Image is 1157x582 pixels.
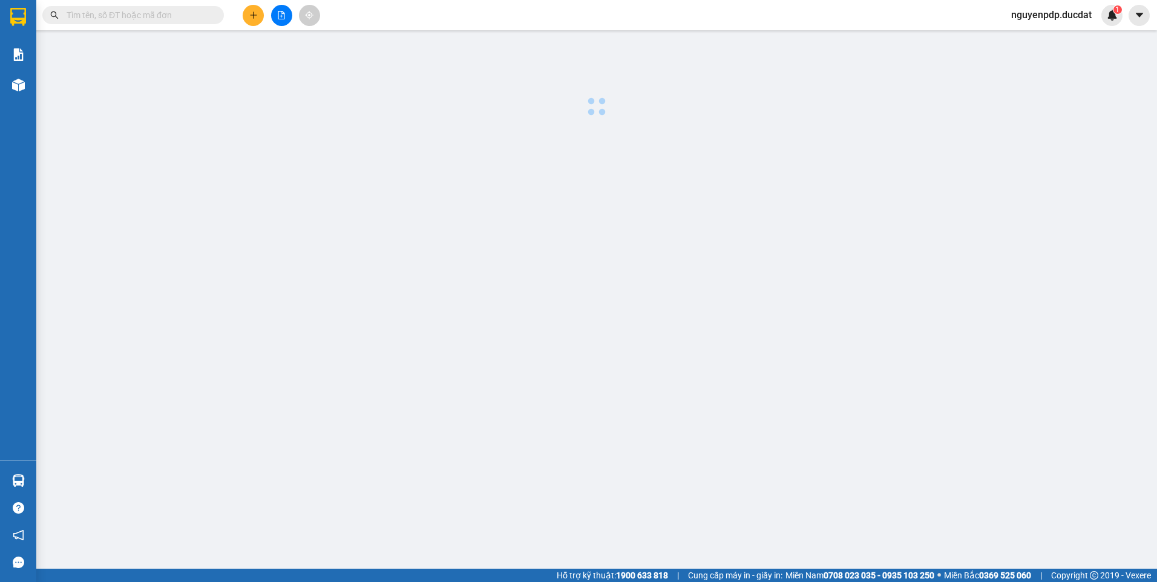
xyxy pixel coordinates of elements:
span: 1 [1115,5,1119,14]
button: plus [243,5,264,26]
span: | [1040,569,1042,582]
img: warehouse-icon [12,474,25,487]
sup: 1 [1113,5,1122,14]
span: | [677,569,679,582]
img: solution-icon [12,48,25,61]
img: logo-vxr [10,8,26,26]
span: notification [13,529,24,541]
strong: 0369 525 060 [979,571,1031,580]
span: file-add [277,11,286,19]
input: Tìm tên, số ĐT hoặc mã đơn [67,8,209,22]
span: Cung cấp máy in - giấy in: [688,569,782,582]
span: Hỗ trợ kỹ thuật: [557,569,668,582]
button: file-add [271,5,292,26]
span: plus [249,11,258,19]
span: search [50,11,59,19]
span: Miền Bắc [944,569,1031,582]
span: question-circle [13,502,24,514]
span: nguyenpdp.ducdat [1001,7,1101,22]
button: caret-down [1129,5,1150,26]
span: ⚪️ [937,573,941,578]
strong: 0708 023 035 - 0935 103 250 [824,571,934,580]
span: Miền Nam [785,569,934,582]
span: message [13,557,24,568]
strong: 1900 633 818 [616,571,668,580]
button: aim [299,5,320,26]
span: copyright [1090,571,1098,580]
span: caret-down [1134,10,1145,21]
img: warehouse-icon [12,79,25,91]
img: icon-new-feature [1107,10,1118,21]
span: aim [305,11,313,19]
